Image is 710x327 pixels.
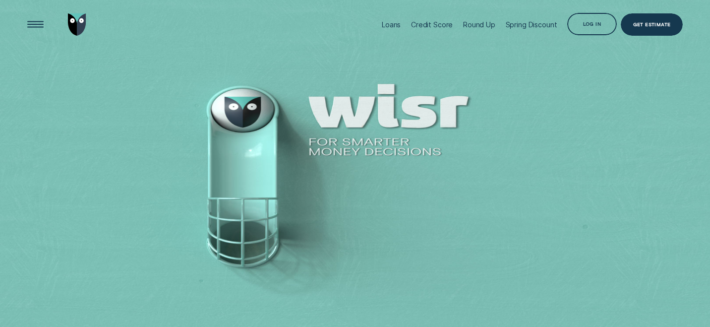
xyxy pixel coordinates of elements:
[68,13,86,36] img: Wisr
[463,20,495,29] div: Round Up
[411,20,453,29] div: Credit Score
[621,13,683,36] a: Get Estimate
[506,20,557,29] div: Spring Discount
[24,13,47,36] button: Open Menu
[567,13,616,35] button: Log in
[382,20,401,29] div: Loans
